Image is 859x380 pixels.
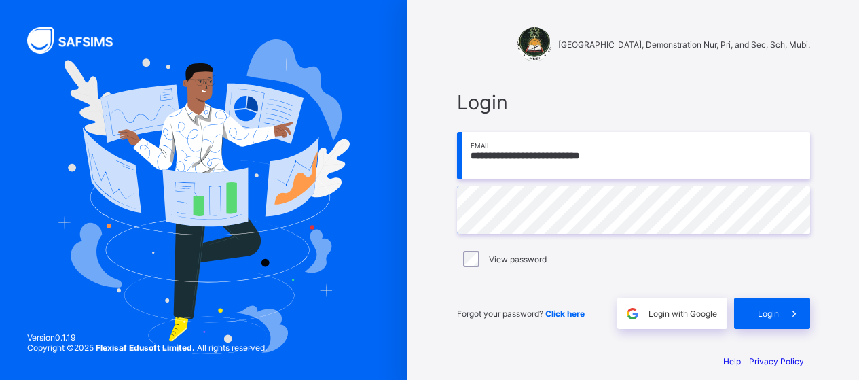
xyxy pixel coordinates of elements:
[723,356,741,366] a: Help
[489,254,547,264] label: View password
[27,332,267,343] span: Version 0.1.19
[558,39,810,50] span: [GEOGRAPHIC_DATA], Demonstration Nur, Pri, and Sec, Sch, Mubi.
[545,309,585,319] a: Click here
[749,356,804,366] a: Privacy Policy
[96,343,195,353] strong: Flexisaf Edusoft Limited.
[457,309,585,319] span: Forgot your password?
[27,27,129,54] img: SAFSIMS Logo
[58,39,350,354] img: Hero Image
[27,343,267,353] span: Copyright © 2025 All rights reserved.
[457,90,810,114] span: Login
[625,306,640,322] img: google.396cfc9801f0270233282035f929180a.svg
[648,309,717,319] span: Login with Google
[758,309,779,319] span: Login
